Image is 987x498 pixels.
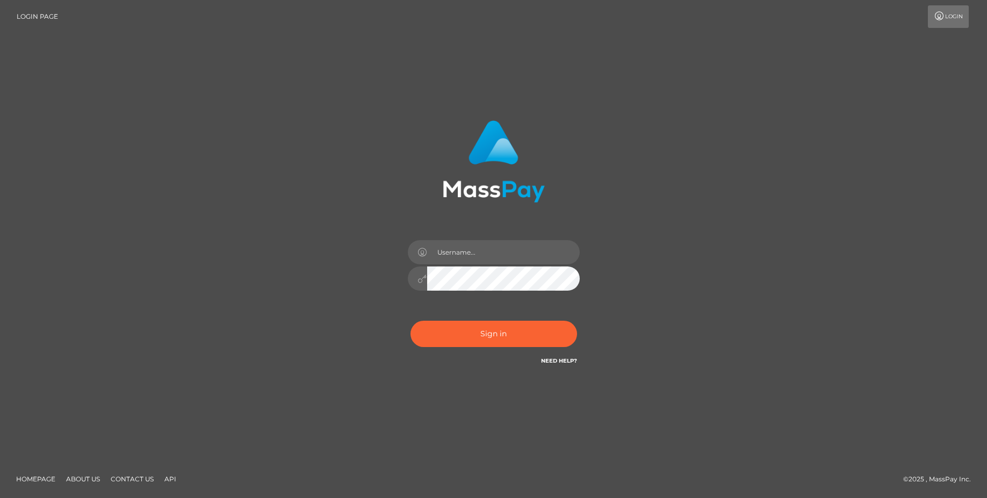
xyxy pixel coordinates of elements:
a: Homepage [12,471,60,487]
a: Login Page [17,5,58,28]
img: MassPay Login [443,120,545,203]
a: Login [928,5,969,28]
button: Sign in [410,321,577,347]
a: Contact Us [106,471,158,487]
a: Need Help? [541,357,577,364]
a: API [160,471,181,487]
div: © 2025 , MassPay Inc. [903,473,979,485]
a: About Us [62,471,104,487]
input: Username... [427,240,580,264]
